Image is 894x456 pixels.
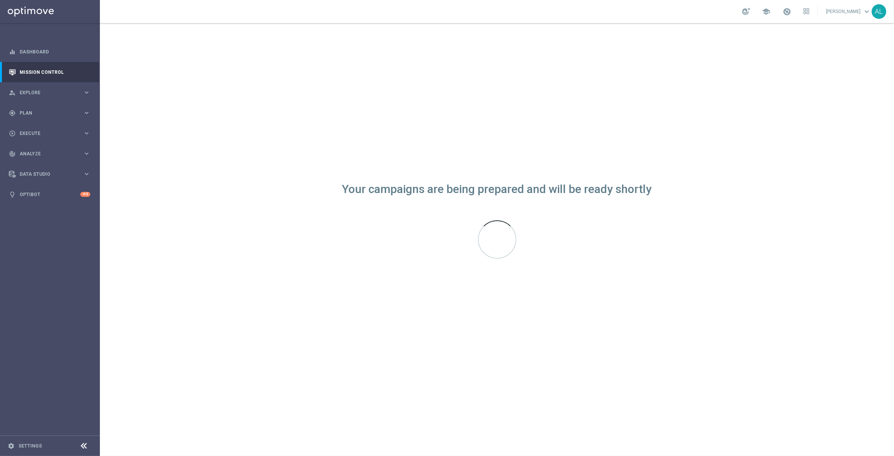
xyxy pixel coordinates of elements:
[83,89,90,96] i: keyboard_arrow_right
[8,110,91,116] button: gps_fixed Plan keyboard_arrow_right
[8,151,91,157] button: track_changes Analyze keyboard_arrow_right
[8,90,91,96] button: person_search Explore keyboard_arrow_right
[825,6,872,17] a: [PERSON_NAME]keyboard_arrow_down
[83,109,90,116] i: keyboard_arrow_right
[83,130,90,137] i: keyboard_arrow_right
[20,184,80,205] a: Optibot
[9,89,16,96] i: person_search
[9,191,16,198] i: lightbulb
[342,186,652,193] div: Your campaigns are being prepared and will be ready shortly
[8,443,15,449] i: settings
[862,7,871,16] span: keyboard_arrow_down
[9,130,83,137] div: Execute
[9,150,16,157] i: track_changes
[83,150,90,157] i: keyboard_arrow_right
[9,110,16,116] i: gps_fixed
[20,90,83,95] span: Explore
[20,42,90,62] a: Dashboard
[9,150,83,157] div: Analyze
[9,42,90,62] div: Dashboard
[8,69,91,75] button: Mission Control
[20,111,83,115] span: Plan
[80,192,90,197] div: +10
[20,151,83,156] span: Analyze
[20,172,83,176] span: Data Studio
[8,49,91,55] button: equalizer Dashboard
[9,48,16,55] i: equalizer
[9,171,83,178] div: Data Studio
[83,170,90,178] i: keyboard_arrow_right
[762,7,770,16] span: school
[8,171,91,177] button: Data Studio keyboard_arrow_right
[18,444,42,448] a: Settings
[872,4,886,19] div: AL
[8,130,91,136] button: play_circle_outline Execute keyboard_arrow_right
[9,62,90,82] div: Mission Control
[9,110,83,116] div: Plan
[9,89,83,96] div: Explore
[8,191,91,198] button: lightbulb Optibot +10
[20,131,83,136] span: Execute
[9,130,16,137] i: play_circle_outline
[20,62,90,82] a: Mission Control
[9,184,90,205] div: Optibot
